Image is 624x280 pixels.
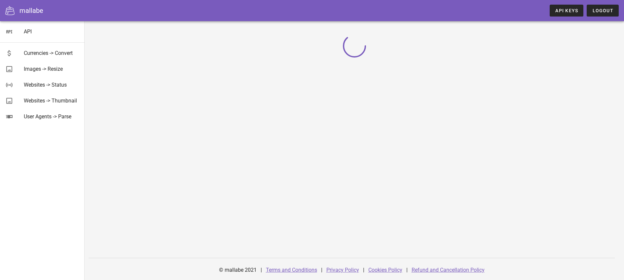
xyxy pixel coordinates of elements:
[24,66,79,72] div: Images -> Resize
[261,262,262,278] div: |
[363,262,364,278] div: |
[24,98,79,104] div: Websites -> Thumbnail
[24,28,79,35] div: API
[587,5,619,17] button: Logout
[24,113,79,120] div: User Agents -> Parse
[555,8,578,13] span: API Keys
[412,267,485,273] a: Refund and Cancellation Policy
[550,5,583,17] a: API Keys
[24,50,79,56] div: Currencies -> Convert
[592,8,613,13] span: Logout
[406,262,408,278] div: |
[24,82,79,88] div: Websites -> Status
[19,6,43,16] div: mallabe
[321,262,322,278] div: |
[326,267,359,273] a: Privacy Policy
[368,267,402,273] a: Cookies Policy
[266,267,317,273] a: Terms and Conditions
[215,262,261,278] div: © mallabe 2021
